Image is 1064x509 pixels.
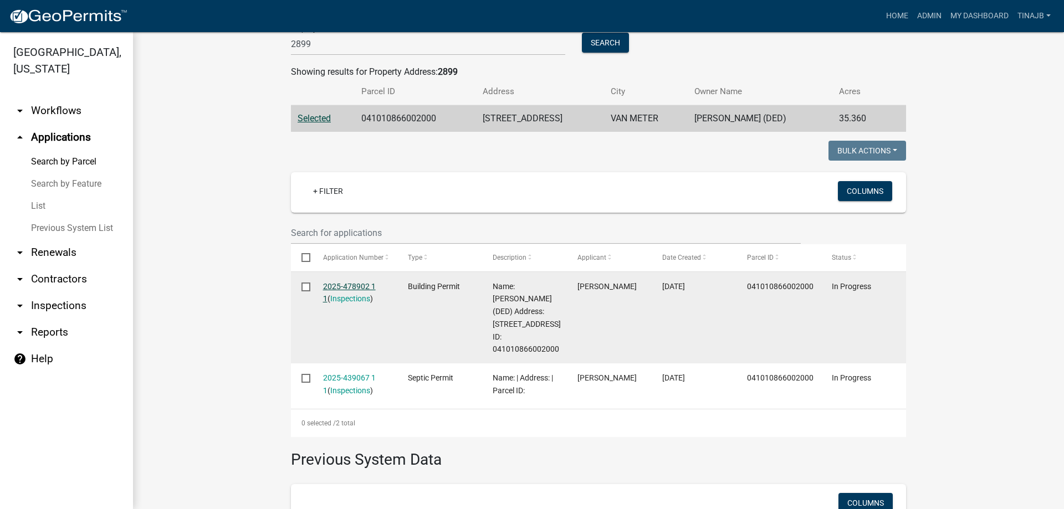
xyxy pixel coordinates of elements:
[13,326,27,339] i: arrow_drop_down
[577,254,606,261] span: Applicant
[832,373,871,382] span: In Progress
[882,6,913,27] a: Home
[13,246,27,259] i: arrow_drop_down
[828,141,906,161] button: Bulk Actions
[946,6,1013,27] a: My Dashboard
[1013,6,1055,27] a: Tinajb
[330,294,370,303] a: Inspections
[688,79,832,105] th: Owner Name
[604,79,688,105] th: City
[438,66,458,77] strong: 2899
[662,373,685,382] span: 06/20/2025
[476,105,604,132] td: [STREET_ADDRESS]
[688,105,832,132] td: [PERSON_NAME] (DED)
[493,254,526,261] span: Description
[832,254,851,261] span: Status
[323,373,376,395] a: 2025-439067 1 1
[821,244,906,271] datatable-header-cell: Status
[567,244,652,271] datatable-header-cell: Applicant
[913,6,946,27] a: Admin
[476,79,604,105] th: Address
[301,419,336,427] span: 0 selected /
[312,244,397,271] datatable-header-cell: Application Number
[747,254,774,261] span: Parcel ID
[736,244,821,271] datatable-header-cell: Parcel ID
[298,113,331,124] a: Selected
[582,33,629,53] button: Search
[323,280,387,306] div: ( )
[13,104,27,117] i: arrow_drop_down
[408,254,422,261] span: Type
[13,352,27,366] i: help
[13,299,27,312] i: arrow_drop_down
[291,437,906,471] h3: Previous System Data
[662,282,685,291] span: 09/15/2025
[482,244,567,271] datatable-header-cell: Description
[291,65,906,79] div: Showing results for Property Address:
[832,79,888,105] th: Acres
[323,254,383,261] span: Application Number
[304,181,352,201] a: + Filter
[408,282,460,291] span: Building Permit
[577,373,637,382] span: Brad Golightly
[13,273,27,286] i: arrow_drop_down
[832,105,888,132] td: 35.360
[832,282,871,291] span: In Progress
[291,409,906,437] div: 2 total
[291,222,801,244] input: Search for applications
[355,105,475,132] td: 041010866002000
[652,244,736,271] datatable-header-cell: Date Created
[408,373,453,382] span: Septic Permit
[577,282,637,291] span: Cody Brenner
[330,386,370,395] a: Inspections
[397,244,482,271] datatable-header-cell: Type
[662,254,701,261] span: Date Created
[604,105,688,132] td: VAN METER
[493,373,553,395] span: Name: | Address: | Parcel ID:
[747,373,814,382] span: 041010866002000
[13,131,27,144] i: arrow_drop_up
[493,282,561,354] span: Name: Golightly, Bradley D (DED) Address: 2899 120TH ST Parcel ID: 041010866002000
[323,372,387,397] div: ( )
[838,181,892,201] button: Columns
[747,282,814,291] span: 041010866002000
[323,282,376,304] a: 2025-478902 1 1
[291,244,312,271] datatable-header-cell: Select
[355,79,475,105] th: Parcel ID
